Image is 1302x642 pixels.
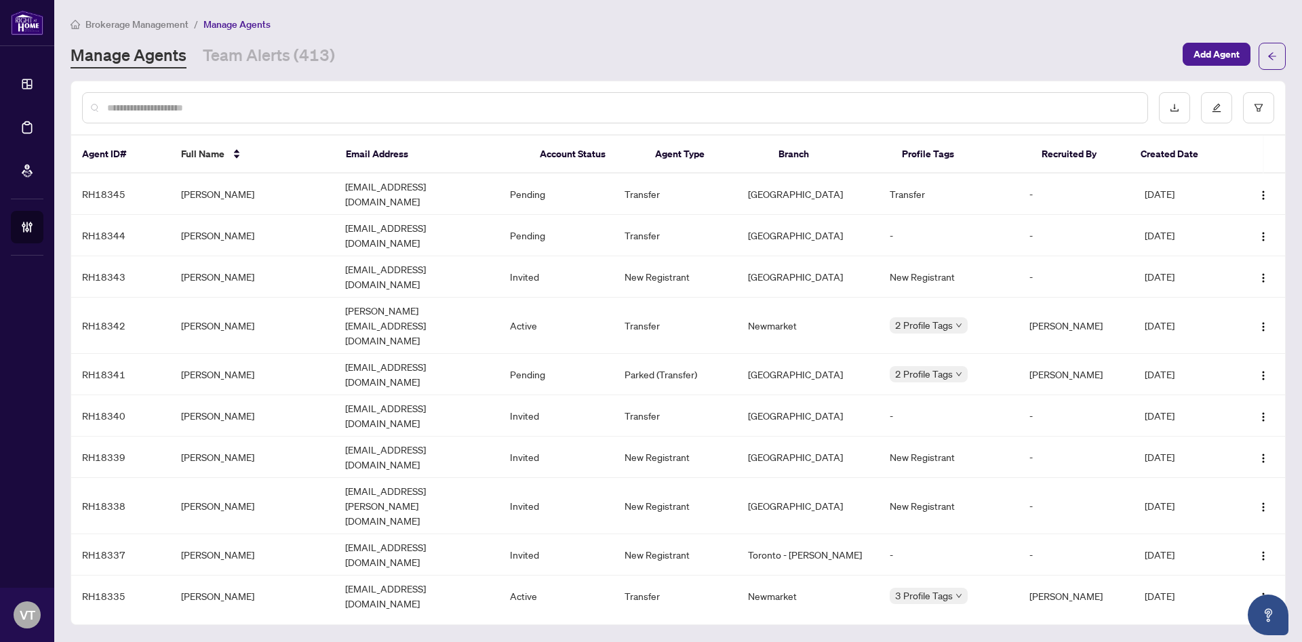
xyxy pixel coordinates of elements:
span: download [1170,103,1179,113]
td: [PERSON_NAME] [1019,354,1134,395]
td: Transfer [614,395,737,437]
td: New Registrant [879,437,1019,478]
td: [DATE] [1134,354,1233,395]
th: Profile Tags [891,136,1031,174]
td: [PERSON_NAME] [170,174,335,215]
td: - [1019,437,1134,478]
td: [PERSON_NAME] [170,437,335,478]
td: Transfer [879,174,1019,215]
span: home [71,20,80,29]
td: [EMAIL_ADDRESS][DOMAIN_NAME] [334,437,499,478]
img: Logo [1258,190,1269,201]
img: Logo [1258,370,1269,381]
img: Logo [1258,321,1269,332]
td: New Registrant [879,478,1019,534]
td: [PERSON_NAME] [170,534,335,576]
td: RH18338 [71,478,170,534]
td: [DATE] [1134,174,1233,215]
td: - [1019,478,1134,534]
button: Logo [1252,495,1274,517]
td: Invited [499,256,614,298]
td: New Registrant [614,256,737,298]
button: Logo [1252,266,1274,287]
td: RH18343 [71,256,170,298]
td: [GEOGRAPHIC_DATA] [737,437,879,478]
th: Agent Type [644,136,768,174]
td: Invited [499,478,614,534]
td: [GEOGRAPHIC_DATA] [737,478,879,534]
td: [PERSON_NAME] [170,576,335,617]
td: Transfer [614,298,737,354]
td: [PERSON_NAME] [170,478,335,534]
button: Add Agent [1183,43,1250,66]
span: edit [1212,103,1221,113]
span: down [955,593,962,599]
td: [PERSON_NAME] [1019,298,1134,354]
span: down [955,322,962,329]
td: - [1019,395,1134,437]
td: [EMAIL_ADDRESS][PERSON_NAME][DOMAIN_NAME] [334,478,499,534]
img: Logo [1258,592,1269,603]
img: Logo [1258,231,1269,242]
td: [EMAIL_ADDRESS][DOMAIN_NAME] [334,174,499,215]
span: 2 Profile Tags [895,317,953,333]
td: RH18339 [71,437,170,478]
td: Pending [499,354,614,395]
td: [DATE] [1134,256,1233,298]
td: New Registrant [614,437,737,478]
th: Branch [768,136,891,174]
td: [PERSON_NAME] [1019,576,1134,617]
button: filter [1243,92,1274,123]
span: 3 Profile Tags [895,588,953,603]
span: VT [20,605,35,624]
td: [PERSON_NAME] [170,215,335,256]
td: [DATE] [1134,576,1233,617]
td: New Registrant [614,478,737,534]
td: Parked (Transfer) [614,354,737,395]
td: [EMAIL_ADDRESS][DOMAIN_NAME] [334,256,499,298]
span: Add Agent [1193,43,1240,65]
td: - [879,215,1019,256]
img: Logo [1258,412,1269,422]
td: RH18345 [71,174,170,215]
td: - [1019,256,1134,298]
img: Logo [1258,453,1269,464]
td: Pending [499,174,614,215]
td: [EMAIL_ADDRESS][DOMAIN_NAME] [334,395,499,437]
td: [DATE] [1134,215,1233,256]
span: Brokerage Management [85,18,189,31]
span: Manage Agents [203,18,271,31]
td: Toronto - [PERSON_NAME] [737,534,879,576]
td: [GEOGRAPHIC_DATA] [737,395,879,437]
button: Logo [1252,446,1274,468]
td: Newmarket [737,298,879,354]
td: [PERSON_NAME] [170,256,335,298]
td: RH18341 [71,354,170,395]
td: New Registrant [879,256,1019,298]
td: [DATE] [1134,298,1233,354]
td: RH18340 [71,395,170,437]
td: - [879,534,1019,576]
td: - [1019,174,1134,215]
th: Created Date [1130,136,1229,174]
th: Recruited By [1031,136,1130,174]
td: RH18337 [71,534,170,576]
button: Open asap [1248,595,1288,635]
td: - [1019,534,1134,576]
td: [DATE] [1134,395,1233,437]
td: Transfer [614,174,737,215]
td: - [1019,215,1134,256]
button: Logo [1252,183,1274,205]
th: Email Address [335,136,529,174]
td: New Registrant [614,534,737,576]
button: Logo [1252,405,1274,426]
td: [GEOGRAPHIC_DATA] [737,256,879,298]
span: Full Name [181,146,224,161]
td: RH18344 [71,215,170,256]
span: arrow-left [1267,52,1277,61]
td: RH18342 [71,298,170,354]
td: [EMAIL_ADDRESS][DOMAIN_NAME] [334,354,499,395]
span: filter [1254,103,1263,113]
a: Manage Agents [71,44,186,68]
th: Agent ID# [71,136,170,174]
